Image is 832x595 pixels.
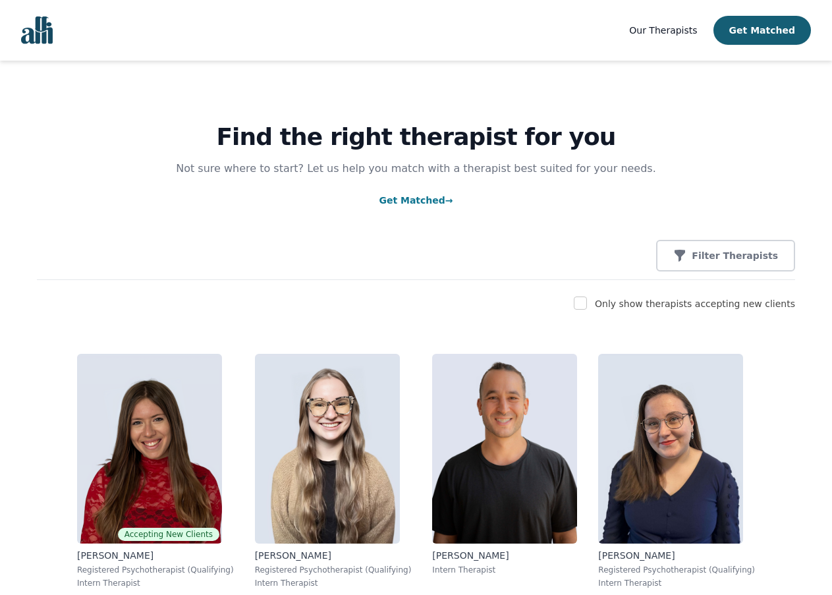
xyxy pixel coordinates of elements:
[379,195,453,206] a: Get Matched
[432,565,577,575] p: Intern Therapist
[598,549,755,562] p: [PERSON_NAME]
[77,578,234,588] p: Intern Therapist
[163,161,669,177] p: Not sure where to start? Let us help you match with a therapist best suited for your needs.
[432,354,577,544] img: Kavon_Banejad
[255,354,400,544] img: Faith_Woodley
[598,354,743,544] img: Vanessa_McCulloch
[21,16,53,44] img: alli logo
[77,549,234,562] p: [PERSON_NAME]
[445,195,453,206] span: →
[255,578,412,588] p: Intern Therapist
[118,528,219,541] span: Accepting New Clients
[77,565,234,575] p: Registered Psychotherapist (Qualifying)
[432,549,577,562] p: [PERSON_NAME]
[255,565,412,575] p: Registered Psychotherapist (Qualifying)
[713,16,811,45] button: Get Matched
[255,549,412,562] p: [PERSON_NAME]
[595,298,795,309] label: Only show therapists accepting new clients
[656,240,795,271] button: Filter Therapists
[77,354,222,544] img: Alisha_Levine
[598,565,755,575] p: Registered Psychotherapist (Qualifying)
[629,22,697,38] a: Our Therapists
[629,25,697,36] span: Our Therapists
[692,249,778,262] p: Filter Therapists
[598,578,755,588] p: Intern Therapist
[37,124,795,150] h1: Find the right therapist for you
